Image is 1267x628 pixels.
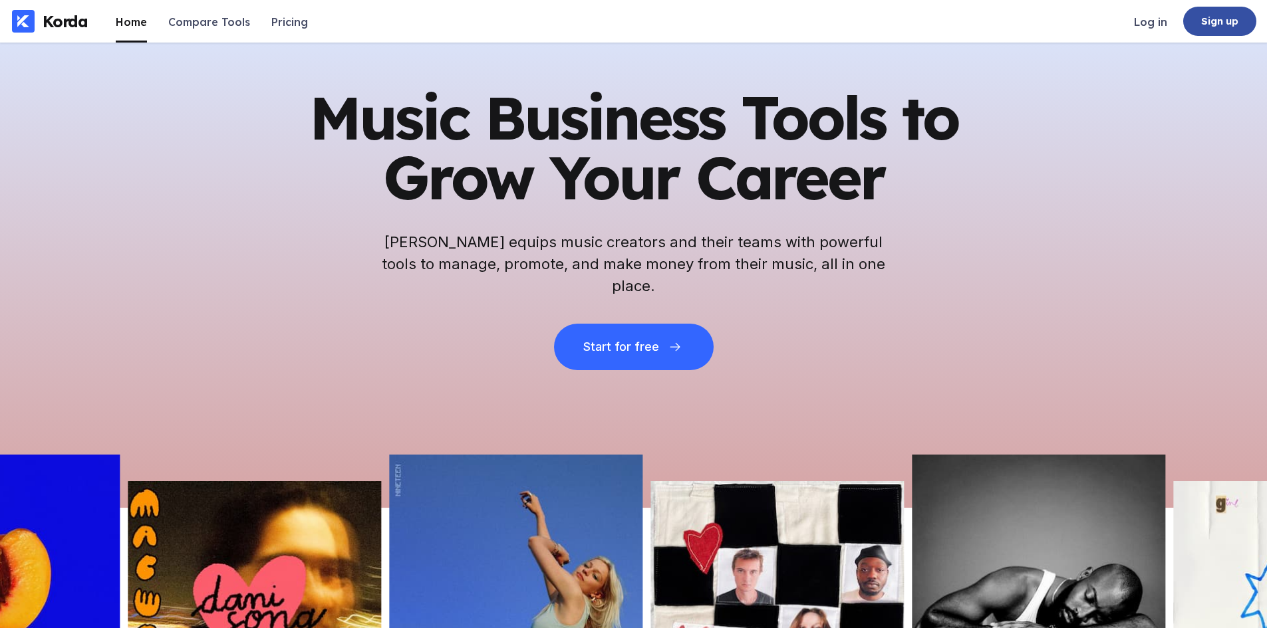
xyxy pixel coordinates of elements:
a: Sign up [1183,7,1256,36]
div: Sign up [1201,15,1239,28]
div: Pricing [271,15,308,29]
div: Korda [43,11,88,31]
div: Compare Tools [168,15,250,29]
button: Start for free [554,324,714,370]
h2: [PERSON_NAME] equips music creators and their teams with powerful tools to manage, promote, and m... [381,231,887,297]
div: Start for free [583,340,659,354]
div: Home [116,15,147,29]
h1: Music Business Tools to Grow Your Career [308,88,960,207]
div: Log in [1134,15,1167,29]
